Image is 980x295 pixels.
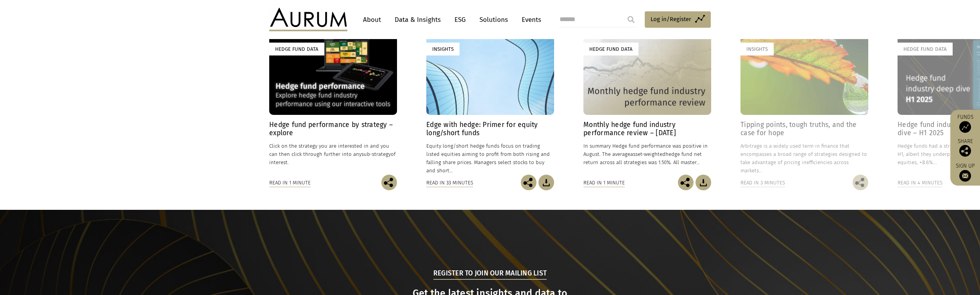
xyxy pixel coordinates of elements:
[959,145,971,157] img: Share this post
[959,121,971,133] img: Access Funds
[583,179,625,187] div: Read in 1 minute
[954,163,976,182] a: Sign up
[538,175,554,190] img: Download Article
[954,139,976,157] div: Share
[696,175,711,190] img: Download Article
[740,179,785,187] div: Read in 3 minutes
[269,8,347,31] img: Aurum
[583,142,711,166] p: In summary Hedge fund performance was positive in August. The average hedge fund net return acros...
[391,13,445,27] a: Data & Insights
[426,35,554,175] a: Insights Edge with hedge: Primer for equity long/short funds Equity long/short hedge funds focus ...
[954,114,976,133] a: Funds
[645,11,711,28] a: Log in/Register
[269,179,311,187] div: Read in 1 minute
[426,179,473,187] div: Read in 33 minutes
[359,13,385,27] a: About
[898,43,953,55] div: Hedge Fund Data
[583,43,638,55] div: Hedge Fund Data
[361,151,391,157] span: sub-strategy
[651,14,691,24] span: Log in/Register
[740,121,868,137] h4: Tipping points, tough truths, and the case for hope
[623,12,639,27] input: Submit
[269,142,397,166] p: Click on the strategy you are interested in and you can then click through further into any of in...
[269,43,324,55] div: Hedge Fund Data
[476,13,512,27] a: Solutions
[269,35,397,175] a: Hedge Fund Data Hedge fund performance by strategy – explore Click on the strategy you are intere...
[269,121,397,137] h4: Hedge fund performance by strategy – explore
[740,142,868,175] p: Arbitrage is a widely used term in finance that encompasses a broad range of strategies designed ...
[630,151,665,157] span: asset-weighted
[583,35,711,175] a: Hedge Fund Data Monthly hedge fund industry performance review – [DATE] In summary Hedge fund per...
[678,175,694,190] img: Share this post
[898,179,942,187] div: Read in 4 minutes
[583,121,711,137] h4: Monthly hedge fund industry performance review – [DATE]
[853,175,868,190] img: Share this post
[451,13,470,27] a: ESG
[740,43,774,55] div: Insights
[426,121,554,137] h4: Edge with hedge: Primer for equity long/short funds
[959,170,971,182] img: Sign up to our newsletter
[518,13,541,27] a: Events
[426,43,460,55] div: Insights
[521,175,536,190] img: Share this post
[433,268,547,279] h5: Register to join our mailing list
[426,142,554,175] p: Equity long/short hedge funds focus on trading listed equities aiming to profit from both rising ...
[381,175,397,190] img: Share this post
